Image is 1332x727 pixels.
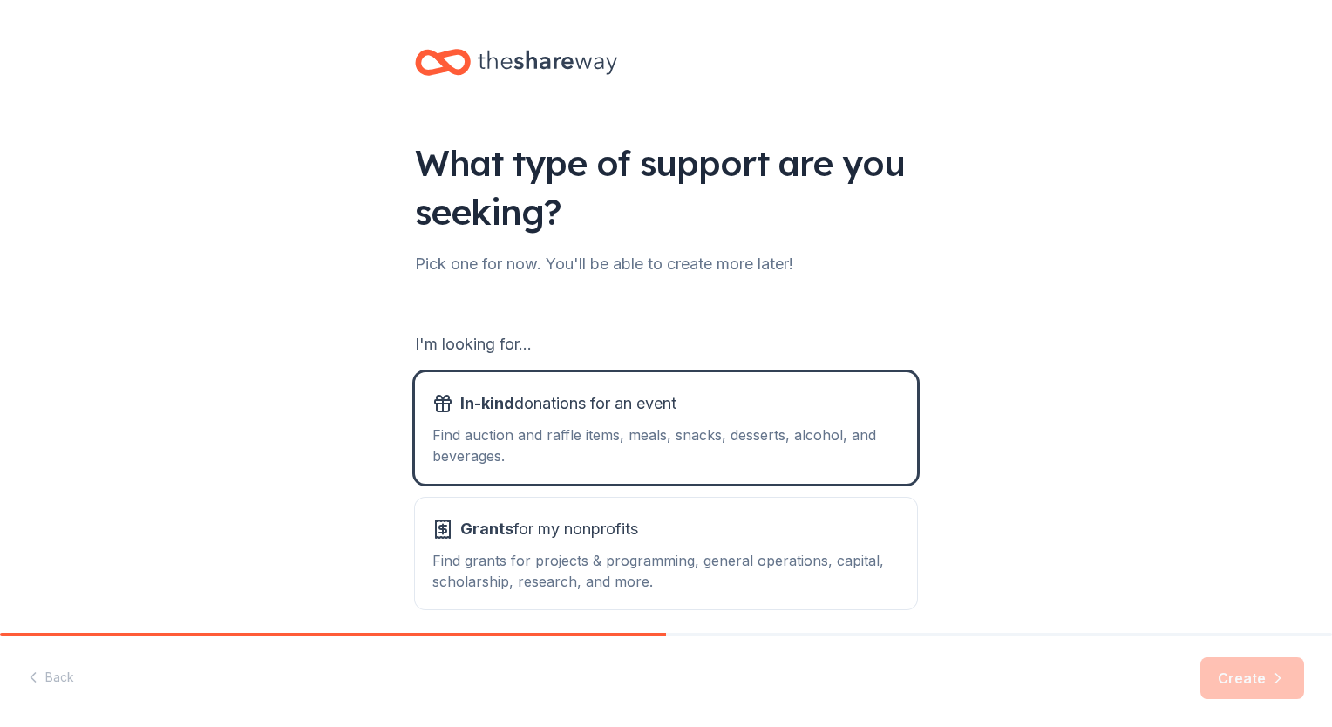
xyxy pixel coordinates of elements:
[460,394,514,412] span: In-kind
[415,330,917,358] div: I'm looking for...
[415,139,917,236] div: What type of support are you seeking?
[415,372,917,484] button: In-kinddonations for an eventFind auction and raffle items, meals, snacks, desserts, alcohol, and...
[432,550,900,592] div: Find grants for projects & programming, general operations, capital, scholarship, research, and m...
[415,498,917,609] button: Grantsfor my nonprofitsFind grants for projects & programming, general operations, capital, schol...
[460,390,676,418] span: donations for an event
[460,520,513,538] span: Grants
[460,515,638,543] span: for my nonprofits
[432,425,900,466] div: Find auction and raffle items, meals, snacks, desserts, alcohol, and beverages.
[415,250,917,278] div: Pick one for now. You'll be able to create more later!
